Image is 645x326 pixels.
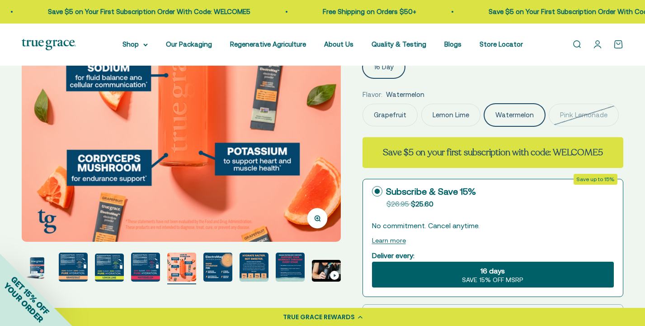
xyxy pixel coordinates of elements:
img: ElectroMag™ [276,253,305,282]
img: ElectroMag™ [131,253,160,282]
img: Everyone needs true hydration. From your extreme athletes to you weekend warriors, ElectroMag giv... [240,253,268,282]
button: Go to item 5 [59,253,88,284]
button: Go to item 11 [276,253,305,284]
button: Go to item 12 [312,260,341,284]
a: Blogs [444,40,461,48]
a: Our Packaging [166,40,212,48]
a: Store Locator [480,40,523,48]
button: Go to item 9 [203,253,232,284]
a: Free Shipping on Orders $50+ [323,8,416,15]
button: Go to item 4 [23,253,52,284]
button: Go to item 10 [240,253,268,284]
img: 750 mg sodium for fluid balance and cellular communication.* 250 mg potassium supports blood pres... [59,253,88,282]
span: GET 15% OFF [9,274,51,316]
p: Save $5 on Your First Subscription Order With Code: WELCOME5 [48,6,250,17]
strong: Save $5 on your first subscription with code: WELCOME5 [383,146,603,158]
img: ElectroMag™ [95,254,124,282]
a: Regenerative Agriculture [230,40,306,48]
a: Quality & Testing [372,40,426,48]
div: TRUE GRACE REWARDS [283,312,355,322]
button: Go to item 8 [167,253,196,284]
button: Go to item 6 [95,254,124,284]
summary: Shop [122,39,148,50]
img: Rapid Hydration For: - Exercise endurance* - Stress support* - Electrolyte replenishment* - Muscl... [203,253,232,282]
a: About Us [324,40,353,48]
span: YOUR ORDER [2,281,45,324]
img: Magnesium for heart health and stress support* Chloride to support pH balance and oxygen flow* So... [167,253,196,282]
button: Go to item 7 [131,253,160,284]
img: ElectroMag™ [23,253,52,282]
legend: Flavor: [363,89,382,100]
span: Watermelon [386,89,424,100]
